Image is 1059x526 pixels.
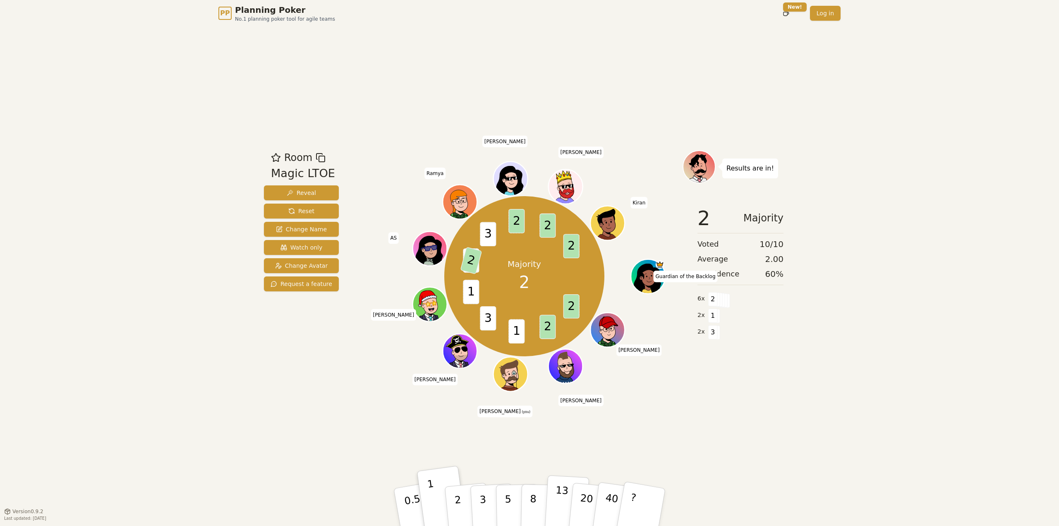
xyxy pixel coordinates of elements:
[4,508,43,515] button: Version0.9.2
[480,222,496,247] span: 3
[508,209,525,233] span: 2
[708,309,718,323] span: 1
[463,280,479,304] span: 1
[655,260,664,269] span: Guardian of the Backlog is the host
[235,4,335,16] span: Planning Poker
[271,165,335,182] div: Magic LTOE
[765,253,783,265] span: 2.00
[743,208,783,228] span: Majority
[697,294,705,303] span: 6 x
[480,306,496,331] span: 3
[412,374,458,385] span: Click to change your name
[697,327,705,336] span: 2 x
[271,280,332,288] span: Request a feature
[708,292,718,306] span: 2
[697,311,705,320] span: 2 x
[288,207,314,215] span: Reset
[697,238,719,250] span: Voted
[508,258,541,270] p: Majority
[697,268,739,280] span: Confidence
[220,8,230,18] span: PP
[779,6,793,21] button: New!
[284,150,312,165] span: Room
[264,276,339,291] button: Request a feature
[765,268,783,280] span: 60 %
[508,319,525,343] span: 1
[275,262,328,270] span: Change Avatar
[539,315,556,339] span: 2
[697,208,710,228] span: 2
[539,214,556,238] span: 2
[12,508,43,515] span: Version 0.9.2
[287,189,316,197] span: Reveal
[783,2,807,12] div: New!
[477,406,532,417] span: Click to change your name
[563,234,579,259] span: 2
[460,247,482,274] span: 2
[371,309,416,320] span: Click to change your name
[276,225,327,233] span: Change Name
[810,6,841,21] a: Log in
[760,238,783,250] span: 10 / 10
[482,135,528,147] span: Click to change your name
[630,197,647,208] span: Click to change your name
[280,243,323,252] span: Watch only
[264,258,339,273] button: Change Avatar
[426,478,439,523] p: 1
[271,150,281,165] button: Add as favourite
[264,185,339,200] button: Reveal
[494,358,527,390] button: Click to change your avatar
[519,270,529,295] span: 2
[388,232,399,244] span: Click to change your name
[697,253,728,265] span: Average
[708,325,718,339] span: 3
[4,516,46,521] span: Last updated: [DATE]
[558,147,604,158] span: Click to change your name
[218,4,335,22] a: PPPlanning PokerNo.1 planning poker tool for agile teams
[616,344,662,356] span: Click to change your name
[558,394,604,406] span: Click to change your name
[726,163,774,174] p: Results are in!
[235,16,335,22] span: No.1 planning poker tool for agile teams
[264,222,339,237] button: Change Name
[264,240,339,255] button: Watch only
[424,167,446,179] span: Click to change your name
[563,294,579,319] span: 2
[521,410,531,414] span: (you)
[654,271,718,282] span: Click to change your name
[264,204,339,219] button: Reset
